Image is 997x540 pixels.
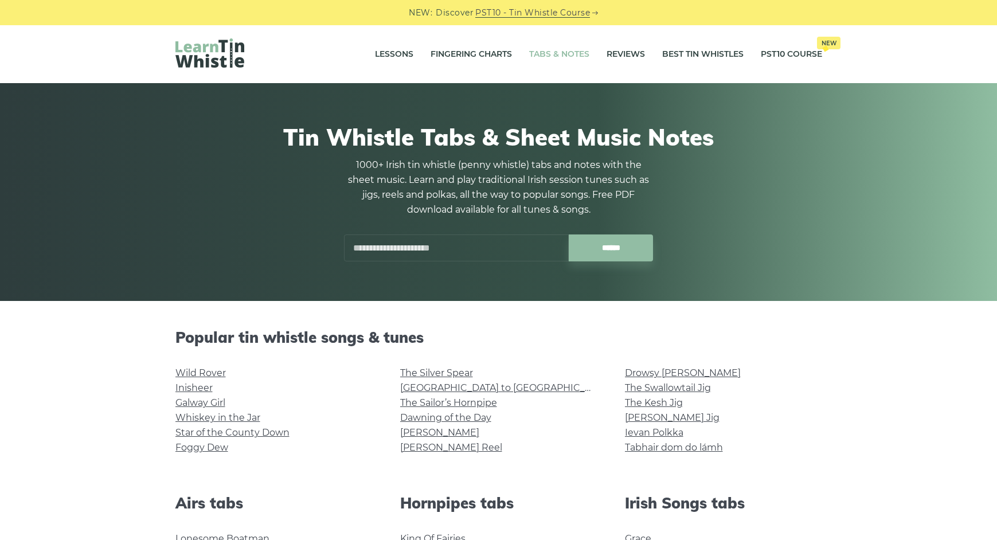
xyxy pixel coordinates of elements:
[375,40,413,69] a: Lessons
[625,494,822,512] h2: Irish Songs tabs
[625,367,741,378] a: Drowsy [PERSON_NAME]
[175,442,228,453] a: Foggy Dew
[175,328,822,346] h2: Popular tin whistle songs & tunes
[400,367,473,378] a: The Silver Spear
[625,427,683,438] a: Ievan Polkka
[400,397,497,408] a: The Sailor’s Hornpipe
[400,412,491,423] a: Dawning of the Day
[625,442,723,453] a: Tabhair dom do lámh
[529,40,589,69] a: Tabs & Notes
[607,40,645,69] a: Reviews
[625,382,711,393] a: The Swallowtail Jig
[175,382,213,393] a: Inisheer
[175,367,226,378] a: Wild Rover
[175,427,290,438] a: Star of the County Down
[431,40,512,69] a: Fingering Charts
[400,494,597,512] h2: Hornpipes tabs
[400,382,612,393] a: [GEOGRAPHIC_DATA] to [GEOGRAPHIC_DATA]
[175,494,373,512] h2: Airs tabs
[400,442,502,453] a: [PERSON_NAME] Reel
[175,38,244,68] img: LearnTinWhistle.com
[662,40,744,69] a: Best Tin Whistles
[344,158,654,217] p: 1000+ Irish tin whistle (penny whistle) tabs and notes with the sheet music. Learn and play tradi...
[175,412,260,423] a: Whiskey in the Jar
[400,427,479,438] a: [PERSON_NAME]
[625,397,683,408] a: The Kesh Jig
[817,37,840,49] span: New
[625,412,720,423] a: [PERSON_NAME] Jig
[175,397,225,408] a: Galway Girl
[761,40,822,69] a: PST10 CourseNew
[175,123,822,151] h1: Tin Whistle Tabs & Sheet Music Notes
